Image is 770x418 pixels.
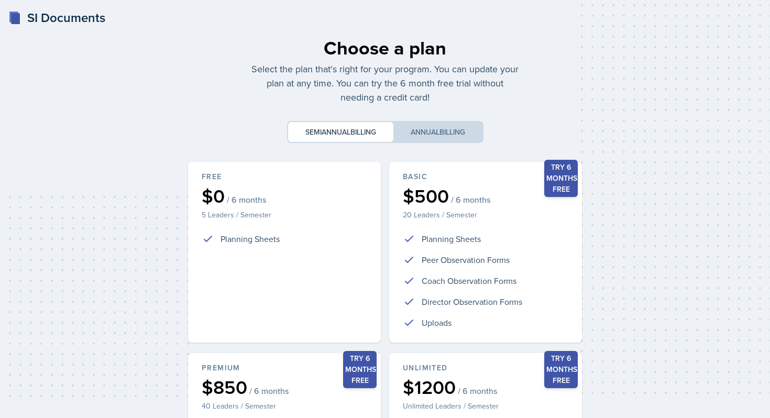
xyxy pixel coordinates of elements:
button: Annualbilling [393,122,482,142]
div: Free [202,171,367,182]
span: billing [439,127,465,137]
div: $1200 [403,378,568,397]
div: Try 6 months free [343,351,377,388]
p: Peer Observation Forms [422,254,510,266]
a: SI Documents [8,8,105,27]
p: 5 Leaders / Semester [202,210,367,220]
div: Unlimited [403,362,568,373]
div: $0 [202,186,367,205]
p: Uploads [422,316,452,329]
span: / 6 months [458,386,497,396]
div: Try 6 months free [544,351,578,388]
div: Basic [403,171,568,182]
p: Planning Sheets [221,233,280,245]
span: billing [350,127,376,137]
div: Premium [202,362,367,373]
p: Coach Observation Forms [422,274,516,287]
div: Choose a plan [251,34,519,62]
button: Semiannualbilling [288,122,393,142]
p: Director Observation Forms [422,295,522,308]
div: $850 [202,378,367,397]
p: 40 Leaders / Semester [202,401,367,411]
span: / 6 months [227,194,266,205]
span: / 6 months [451,194,490,205]
p: 20 Leaders / Semester [403,210,568,220]
span: / 6 months [249,386,289,396]
div: Try 6 months free [544,160,578,197]
p: Planning Sheets [422,233,481,245]
p: Unlimited Leaders / Semester [403,401,568,411]
p: Select the plan that's right for your program. You can update your plan at any time. You can try ... [251,62,519,104]
div: $500 [403,186,568,205]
